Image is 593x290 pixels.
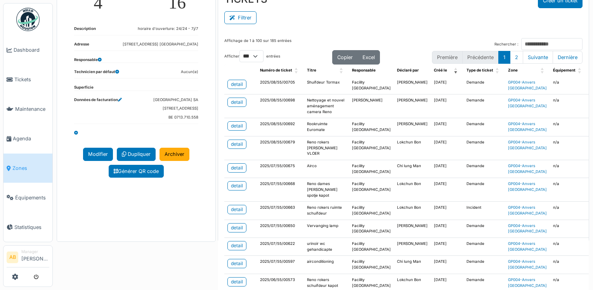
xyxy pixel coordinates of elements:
[466,68,493,72] span: Type de ticket
[508,80,547,90] a: GP004-Anvers [GEOGRAPHIC_DATA]
[394,256,431,274] td: Chi lung Man
[508,182,547,192] a: GP004-Anvers [GEOGRAPHIC_DATA]
[431,77,463,94] td: [DATE]
[508,68,518,72] span: Zone
[394,220,431,238] td: [PERSON_NAME]
[523,51,553,64] button: Next
[227,140,246,149] a: detail
[74,85,94,91] dt: Superficie
[304,94,349,118] td: Nettoyage et nouvel aménagement camera Reno
[257,136,304,160] td: 2025/08/55/00679
[16,8,40,31] img: Badge_color-CXgf-gQk.svg
[362,54,375,60] span: Excel
[304,118,349,136] td: Rookruimte Euromate
[494,42,518,47] label: Rechercher :
[550,118,587,136] td: n/a
[550,136,587,160] td: n/a
[508,205,547,215] a: GP004-Anvers [GEOGRAPHIC_DATA]
[463,94,505,118] td: Demande
[508,278,547,288] a: GP004-Anvers [GEOGRAPHIC_DATA]
[21,249,49,266] li: [PERSON_NAME]
[349,136,394,160] td: Facility [GEOGRAPHIC_DATA]
[463,178,505,202] td: Demande
[3,154,52,183] a: Zones
[231,206,243,213] div: detail
[394,94,431,118] td: [PERSON_NAME]
[231,164,243,171] div: detail
[239,50,264,62] select: Afficherentrées
[21,249,49,255] div: Manager
[394,178,431,202] td: Lokchun Bon
[260,68,292,72] span: Numéro de ticket
[394,202,431,220] td: Lokchun Bon
[508,122,547,132] a: GP004-Anvers [GEOGRAPHIC_DATA]
[257,238,304,256] td: 2025/07/55/00622
[349,160,394,178] td: Facility [GEOGRAPHIC_DATA]
[349,238,394,256] td: Facility [GEOGRAPHIC_DATA]
[138,26,198,32] dd: horaire d'ouverture: 24/24 - 7j/7
[431,94,463,118] td: [DATE]
[550,202,587,220] td: n/a
[431,256,463,274] td: [DATE]
[74,97,122,124] dt: Données de facturation
[394,136,431,160] td: Lokchun Bon
[227,98,246,107] a: detail
[508,140,547,150] a: GP004-Anvers [GEOGRAPHIC_DATA]
[15,105,49,113] span: Maintenance
[304,238,349,256] td: urinoir wc gehandicapte
[510,51,523,64] button: 2
[231,99,243,106] div: detail
[394,238,431,256] td: [PERSON_NAME]
[496,65,500,77] span: Type de ticket: Activate to sort
[550,178,587,202] td: n/a
[553,68,576,72] span: Équipement
[337,54,353,60] span: Copier
[304,220,349,238] td: Vervanging lamp
[352,68,376,72] span: Responsable
[349,220,394,238] td: Facility [GEOGRAPHIC_DATA]
[257,178,304,202] td: 2025/07/55/00668
[463,136,505,160] td: Demande
[394,118,431,136] td: [PERSON_NAME]
[227,80,246,89] a: detail
[508,241,547,252] a: GP004-Anvers [GEOGRAPHIC_DATA]
[231,260,243,267] div: detail
[3,183,52,212] a: Équipements
[231,224,243,231] div: detail
[394,160,431,178] td: Chi lung Man
[550,160,587,178] td: n/a
[463,220,505,238] td: Demande
[349,178,394,202] td: Facility [GEOGRAPHIC_DATA]
[463,256,505,274] td: Demande
[227,205,246,214] a: detail
[463,77,505,94] td: Demande
[431,160,463,178] td: [DATE]
[397,68,419,72] span: Déclaré par
[508,164,547,174] a: GP004-Anvers [GEOGRAPHIC_DATA]
[508,259,547,269] a: GP004-Anvers [GEOGRAPHIC_DATA]
[14,224,49,231] span: Statistiques
[431,202,463,220] td: [DATE]
[227,181,246,190] a: detail
[257,160,304,178] td: 2025/07/55/00675
[14,46,49,54] span: Dashboard
[463,118,505,136] td: Demande
[257,118,304,136] td: 2025/08/55/00692
[349,118,394,136] td: Facility [GEOGRAPHIC_DATA]
[257,256,304,274] td: 2025/07/55/00597
[349,202,394,220] td: Facility [GEOGRAPHIC_DATA]
[3,65,52,94] a: Tickets
[349,77,394,94] td: Facility [GEOGRAPHIC_DATA]
[224,38,291,50] div: Affichage de 1 à 100 sur 185 entrées
[3,212,52,242] a: Statistiques
[153,115,198,121] dd: BE 0713.710.558
[431,220,463,238] td: [DATE]
[307,68,316,72] span: Titre
[231,141,243,148] div: detail
[224,11,257,24] button: Filtrer
[304,160,349,178] td: Airco
[224,50,280,62] label: Afficher entrées
[304,178,349,202] td: Reno dames [PERSON_NAME] spotje kapot
[463,238,505,256] td: Demande
[304,136,349,160] td: Reno rokers [PERSON_NAME] VLOER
